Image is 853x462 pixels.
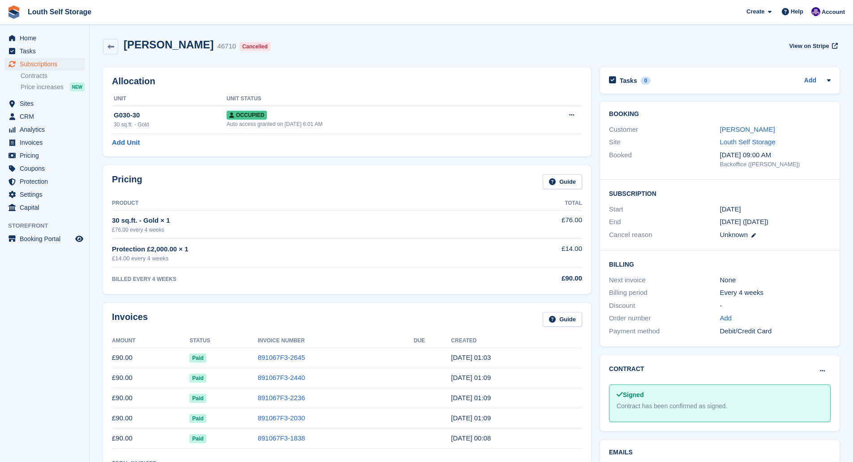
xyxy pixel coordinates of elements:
span: Paid [189,354,206,363]
h2: Booking [609,111,831,118]
a: menu [4,58,85,70]
a: 891067F3-2030 [257,414,305,422]
th: Unit [112,92,227,106]
time: 2024-08-17 00:00:00 UTC [720,204,741,215]
span: Paid [189,394,206,403]
span: Capital [20,201,73,214]
h2: Contract [609,364,644,374]
div: Payment method [609,326,720,337]
div: Debit/Credit Card [720,326,831,337]
a: View on Stripe [785,39,840,53]
span: Protection [20,175,73,188]
span: CRM [20,110,73,123]
a: menu [4,32,85,44]
div: Cancel reason [609,230,720,240]
h2: Billing [609,259,831,268]
span: Tasks [20,45,73,57]
div: NEW [70,82,85,91]
h2: Tasks [620,77,637,85]
a: Price increases NEW [21,82,85,92]
td: £14.00 [482,239,582,268]
img: Matthew Frith [811,7,820,16]
th: Product [112,196,482,211]
span: Account [822,8,845,17]
div: Order number [609,313,720,324]
span: Sites [20,97,73,110]
th: Amount [112,334,189,348]
div: 30 sq.ft. - Gold × 1 [112,216,482,226]
td: £90.00 [112,388,189,408]
div: Backoffice ([PERSON_NAME]) [720,160,831,169]
div: End [609,217,720,227]
td: £76.00 [482,210,582,238]
div: Contract has been confirmed as signed. [617,402,823,411]
th: Due [414,334,451,348]
span: Home [20,32,73,44]
div: Billing period [609,288,720,298]
div: Site [609,137,720,147]
div: Auto access granted on [DATE] 6:01 AM [227,120,524,128]
span: Help [791,7,803,16]
a: menu [4,97,85,110]
a: menu [4,162,85,175]
th: Created [451,334,582,348]
a: Add [720,313,732,324]
td: £90.00 [112,428,189,449]
span: Subscriptions [20,58,73,70]
a: Preview store [74,233,85,244]
th: Invoice Number [257,334,414,348]
a: menu [4,188,85,201]
td: £90.00 [112,408,189,428]
span: Pricing [20,149,73,162]
a: 891067F3-2645 [257,354,305,361]
img: stora-icon-8386f47178a22dfd0bd8f6a31ec36ba5ce8667c1dd55bd0f319d3a0aa187defe.svg [7,5,21,19]
span: Unknown [720,231,748,238]
td: £90.00 [112,368,189,388]
span: Create [746,7,764,16]
h2: Emails [609,449,831,456]
time: 2025-04-26 00:09:29 UTC [451,414,491,422]
span: Booking Portal [20,233,73,245]
span: Occupied [227,111,267,120]
div: Every 4 weeks [720,288,831,298]
a: 891067F3-1838 [257,434,305,442]
div: 30 sq.ft. - Gold [114,121,227,129]
time: 2025-06-21 00:09:06 UTC [451,374,491,381]
span: Invoices [20,136,73,149]
div: Start [609,204,720,215]
span: Analytics [20,123,73,136]
div: None [720,275,831,285]
div: 46710 [217,41,236,52]
td: £90.00 [112,348,189,368]
div: Customer [609,125,720,135]
th: Unit Status [227,92,524,106]
h2: Subscription [609,189,831,198]
span: Price increases [21,83,64,91]
h2: Allocation [112,76,582,86]
a: menu [4,149,85,162]
span: Coupons [20,162,73,175]
div: - [720,301,831,311]
div: Cancelled [240,42,270,51]
a: 891067F3-2236 [257,394,305,402]
time: 2025-07-19 00:03:20 UTC [451,354,491,361]
a: menu [4,123,85,136]
a: menu [4,45,85,57]
span: Paid [189,414,206,423]
div: £14.00 every 4 weeks [112,254,482,263]
time: 2025-05-24 00:09:09 UTC [451,394,491,402]
div: Discount [609,301,720,311]
h2: Pricing [112,174,142,189]
div: 0 [641,77,651,85]
time: 2025-03-29 00:08:26 UTC [451,434,491,442]
th: Status [189,334,257,348]
a: menu [4,110,85,123]
a: menu [4,201,85,214]
div: BILLED EVERY 4 WEEKS [112,275,482,283]
span: Paid [189,434,206,443]
div: £76.00 every 4 weeks [112,226,482,234]
a: 891067F3-2440 [257,374,305,381]
div: G030-30 [114,110,227,121]
a: Guide [543,312,582,327]
a: menu [4,233,85,245]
